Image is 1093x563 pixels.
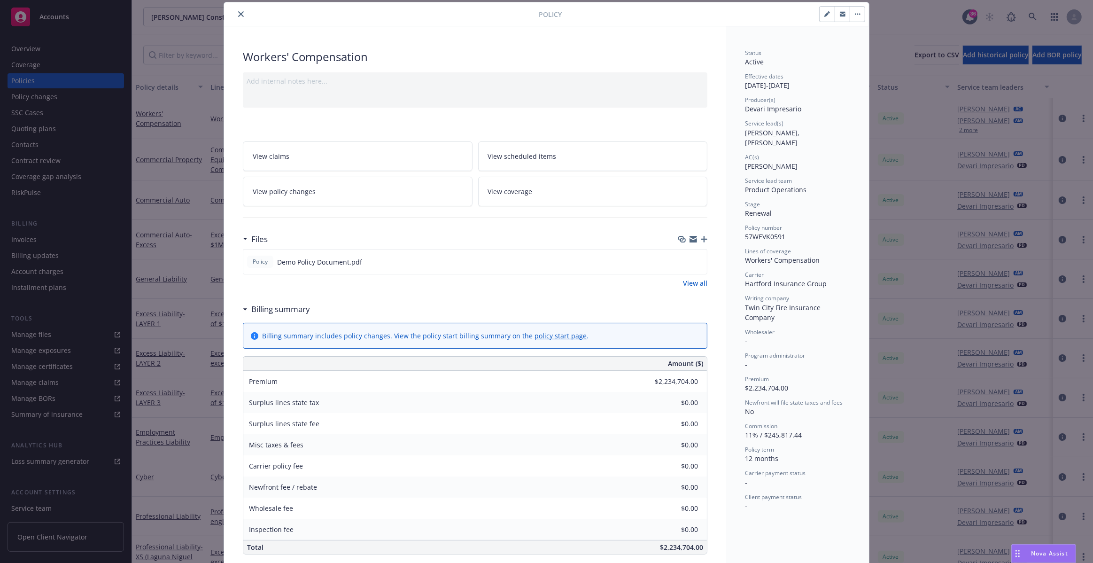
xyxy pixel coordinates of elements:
[745,336,747,345] span: -
[535,331,587,340] a: policy start page
[277,257,362,267] span: Demo Policy Document.pdf
[249,419,319,428] span: Surplus lines state fee
[643,459,704,473] input: 0.00
[243,233,268,245] div: Files
[745,256,820,265] span: Workers' Compensation
[253,151,289,161] span: View claims
[745,232,785,241] span: 57WEVK0591
[695,257,703,267] button: preview file
[643,375,704,389] input: 0.00
[745,200,760,208] span: Stage
[683,278,707,288] a: View all
[745,247,791,255] span: Lines of coverage
[745,49,761,57] span: Status
[680,257,687,267] button: download file
[745,96,775,104] span: Producer(s)
[643,480,704,494] input: 0.00
[745,72,783,80] span: Effective dates
[745,303,822,322] span: Twin City Fire Insurance Company
[488,151,557,161] span: View scheduled items
[243,141,473,171] a: View claims
[243,303,310,315] div: Billing summary
[745,128,801,147] span: [PERSON_NAME], [PERSON_NAME]
[643,523,704,537] input: 0.00
[745,352,805,360] span: Program administrator
[247,543,264,552] span: Total
[539,9,562,19] span: Policy
[745,454,778,463] span: 12 months
[745,279,827,288] span: Hartford Insurance Group
[745,162,798,171] span: [PERSON_NAME]
[745,328,775,336] span: Wholesaler
[251,233,268,245] h3: Files
[243,177,473,206] a: View policy changes
[745,177,792,185] span: Service lead team
[745,119,783,127] span: Service lead(s)
[478,177,708,206] a: View coverage
[745,383,788,392] span: $2,234,704.00
[745,493,802,501] span: Client payment status
[262,331,589,341] div: Billing summary includes policy changes. View the policy start billing summary on the .
[745,57,764,66] span: Active
[745,469,806,477] span: Carrier payment status
[745,407,754,416] span: No
[243,49,707,65] div: Workers' Compensation
[1012,545,1023,563] div: Drag to move
[249,398,319,407] span: Surplus lines state tax
[745,375,769,383] span: Premium
[745,501,747,510] span: -
[249,461,303,470] span: Carrier policy fee
[249,525,294,534] span: Inspection fee
[745,399,843,407] span: Newfront will file state taxes and fees
[478,141,708,171] a: View scheduled items
[1031,549,1068,557] span: Nova Assist
[249,504,293,513] span: Wholesale fee
[253,187,316,196] span: View policy changes
[643,396,704,410] input: 0.00
[249,483,317,492] span: Newfront fee / rebate
[745,422,777,430] span: Commission
[643,417,704,431] input: 0.00
[745,294,789,302] span: Writing company
[745,153,759,161] span: AC(s)
[745,360,747,369] span: -
[249,377,278,386] span: Premium
[745,209,772,218] span: Renewal
[745,446,774,454] span: Policy term
[660,543,703,552] span: $2,234,704.00
[643,501,704,516] input: 0.00
[745,224,782,232] span: Policy number
[745,478,747,487] span: -
[235,8,247,20] button: close
[251,258,270,266] span: Policy
[745,104,801,113] span: Devari Impresario
[745,72,850,90] div: [DATE] - [DATE]
[668,359,703,368] span: Amount ($)
[249,440,303,449] span: Misc taxes & fees
[745,271,764,279] span: Carrier
[745,185,806,194] span: Product Operations
[745,430,802,439] span: 11% / $245,817.44
[643,438,704,452] input: 0.00
[247,76,704,86] div: Add internal notes here...
[488,187,533,196] span: View coverage
[251,303,310,315] h3: Billing summary
[1011,544,1076,563] button: Nova Assist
